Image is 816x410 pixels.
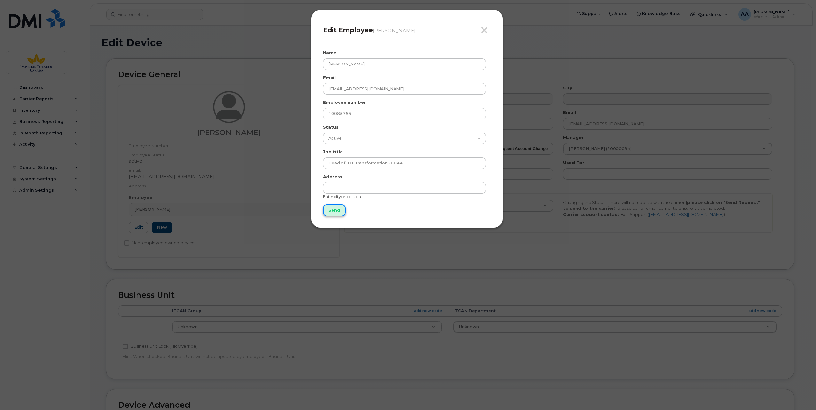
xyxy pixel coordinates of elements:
small: [PERSON_NAME] [373,27,416,34]
small: Enter city or location [323,194,361,199]
label: Status [323,124,339,130]
label: Address [323,174,342,180]
label: Email [323,75,336,81]
label: Name [323,50,336,56]
label: Job title [323,149,343,155]
input: Send [323,204,346,216]
label: Employee number [323,99,366,105]
h4: Edit Employee [323,26,491,34]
